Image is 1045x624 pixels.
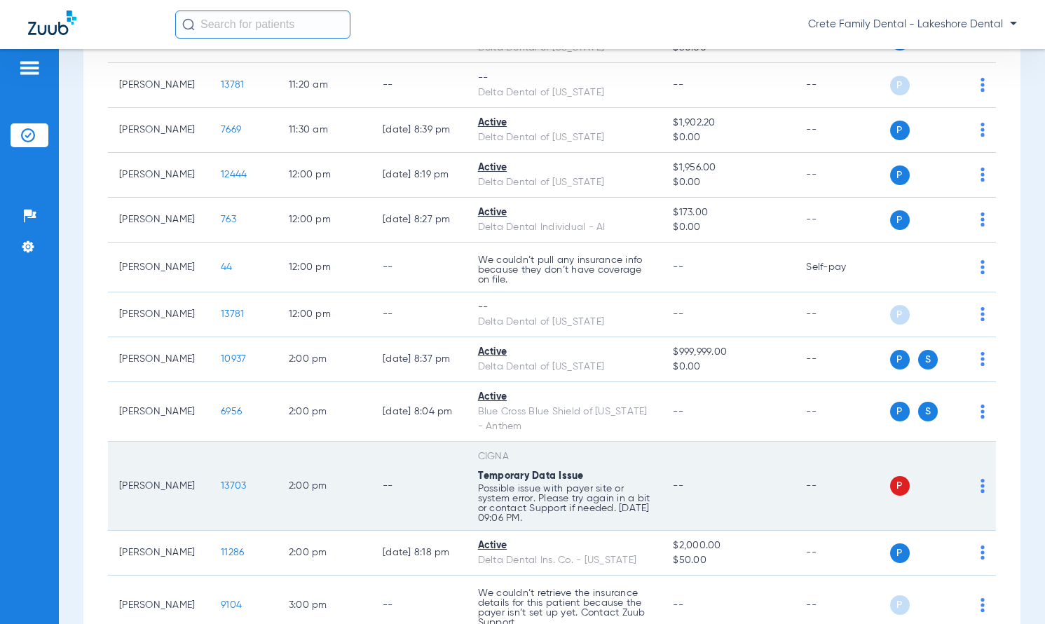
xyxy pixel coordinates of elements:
[981,352,985,366] img: group-dot-blue.svg
[795,442,889,531] td: --
[182,18,195,31] img: Search Icon
[890,210,910,230] span: P
[221,548,244,557] span: 11286
[981,123,985,137] img: group-dot-blue.svg
[221,600,242,610] span: 9104
[673,161,784,175] span: $1,956.00
[795,63,889,108] td: --
[371,153,467,198] td: [DATE] 8:19 PM
[478,405,651,434] div: Blue Cross Blue Shield of [US_STATE] - Anthem
[673,262,683,272] span: --
[278,198,371,243] td: 12:00 PM
[981,260,985,274] img: group-dot-blue.svg
[478,449,651,464] div: CIGNA
[108,63,210,108] td: [PERSON_NAME]
[808,18,1017,32] span: Crete Family Dental - Lakeshore Dental
[673,538,784,553] span: $2,000.00
[478,255,651,285] p: We couldn’t pull any insurance info because they don’t have coverage on file.
[795,337,889,382] td: --
[673,80,683,90] span: --
[221,481,246,491] span: 13703
[478,220,651,235] div: Delta Dental Individual - AI
[890,76,910,95] span: P
[478,161,651,175] div: Active
[221,309,244,319] span: 13781
[795,153,889,198] td: --
[478,553,651,568] div: Delta Dental Ins. Co. - [US_STATE]
[221,215,236,224] span: 763
[673,345,784,360] span: $999,999.00
[278,292,371,337] td: 12:00 PM
[673,600,683,610] span: --
[795,108,889,153] td: --
[478,205,651,220] div: Active
[890,165,910,185] span: P
[18,60,41,76] img: hamburger-icon
[981,307,985,321] img: group-dot-blue.svg
[795,382,889,442] td: --
[478,130,651,145] div: Delta Dental of [US_STATE]
[673,309,683,319] span: --
[981,168,985,182] img: group-dot-blue.svg
[673,130,784,145] span: $0.00
[975,557,1045,624] iframe: Chat Widget
[981,545,985,559] img: group-dot-blue.svg
[478,484,651,523] p: Possible issue with payer site or system error. Please try again in a bit or contact Support if n...
[108,153,210,198] td: [PERSON_NAME]
[890,402,910,421] span: P
[278,382,371,442] td: 2:00 PM
[673,553,784,568] span: $50.00
[371,382,467,442] td: [DATE] 8:04 PM
[371,198,467,243] td: [DATE] 8:27 PM
[28,11,76,35] img: Zuub Logo
[478,86,651,100] div: Delta Dental of [US_STATE]
[478,390,651,405] div: Active
[478,360,651,374] div: Delta Dental of [US_STATE]
[478,300,651,315] div: --
[175,11,350,39] input: Search for patients
[795,292,889,337] td: --
[108,442,210,531] td: [PERSON_NAME]
[108,337,210,382] td: [PERSON_NAME]
[890,121,910,140] span: P
[371,63,467,108] td: --
[221,262,233,272] span: 44
[278,243,371,292] td: 12:00 PM
[673,481,683,491] span: --
[795,531,889,576] td: --
[890,305,910,325] span: P
[478,345,651,360] div: Active
[371,531,467,576] td: [DATE] 8:18 PM
[221,125,241,135] span: 7669
[108,382,210,442] td: [PERSON_NAME]
[278,442,371,531] td: 2:00 PM
[795,198,889,243] td: --
[108,531,210,576] td: [PERSON_NAME]
[371,243,467,292] td: --
[478,71,651,86] div: --
[478,538,651,553] div: Active
[918,402,938,421] span: S
[278,108,371,153] td: 11:30 AM
[108,108,210,153] td: [PERSON_NAME]
[890,595,910,615] span: P
[673,175,784,190] span: $0.00
[673,116,784,130] span: $1,902.20
[371,442,467,531] td: --
[981,212,985,226] img: group-dot-blue.svg
[890,543,910,563] span: P
[981,78,985,92] img: group-dot-blue.svg
[221,80,244,90] span: 13781
[371,292,467,337] td: --
[890,350,910,369] span: P
[981,479,985,493] img: group-dot-blue.svg
[278,531,371,576] td: 2:00 PM
[108,243,210,292] td: [PERSON_NAME]
[221,170,247,179] span: 12444
[478,116,651,130] div: Active
[221,407,242,416] span: 6956
[278,63,371,108] td: 11:20 AM
[371,337,467,382] td: [DATE] 8:37 PM
[890,476,910,496] span: P
[478,315,651,330] div: Delta Dental of [US_STATE]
